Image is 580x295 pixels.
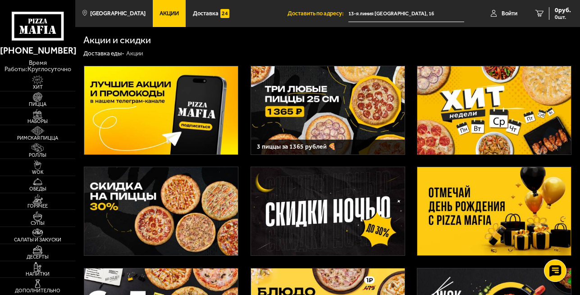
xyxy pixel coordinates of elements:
[90,11,146,17] span: [GEOGRAPHIC_DATA]
[555,14,571,20] span: 0 шт.
[348,5,464,22] span: Россия, Санкт-Петербург, 13-я линия Васильевского острова, 16
[160,11,179,17] span: Акции
[257,144,398,150] h3: 3 пиццы за 1365 рублей 🍕
[193,11,219,17] span: Доставка
[83,35,151,45] h1: Акции и скидки
[502,11,517,17] span: Войти
[251,66,405,155] a: 3 пиццы за 1365 рублей 🍕
[555,7,571,14] span: 0 руб.
[83,50,124,57] a: Доставка еды-
[126,50,143,57] div: Акции
[288,11,348,17] span: Доставить по адресу:
[348,5,464,22] input: Ваш адрес доставки
[220,9,229,18] img: 15daf4d41897b9f0e9f617042186c801.svg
